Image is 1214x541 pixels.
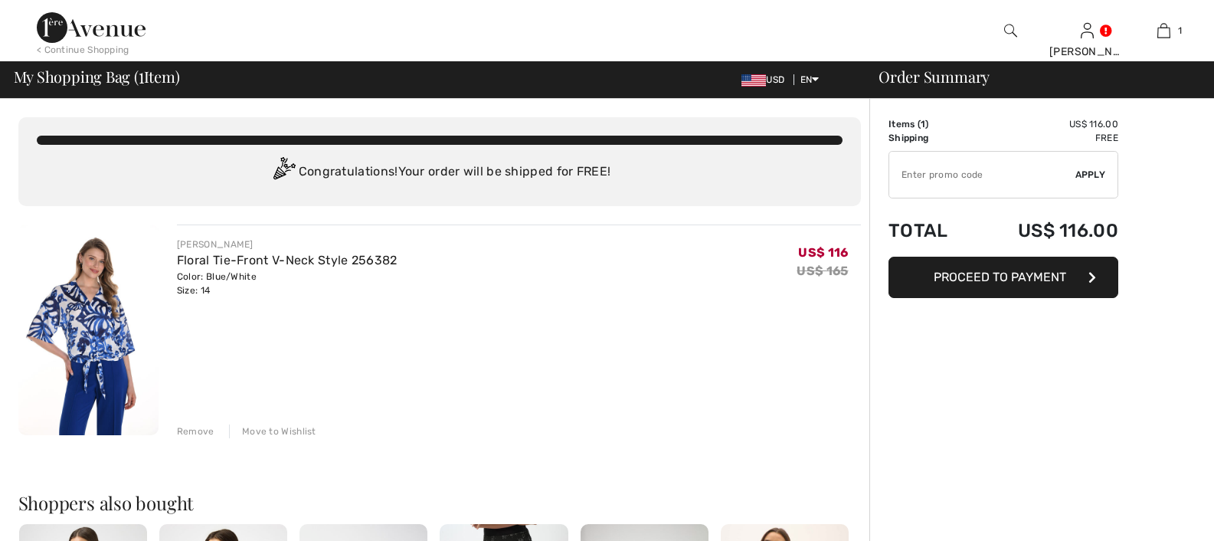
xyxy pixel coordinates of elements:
[177,238,398,251] div: [PERSON_NAME]
[18,493,861,512] h2: Shoppers also bought
[1049,44,1124,60] div: [PERSON_NAME]
[1081,23,1094,38] a: Sign In
[37,43,129,57] div: < Continue Shopping
[973,117,1118,131] td: US$ 116.00
[888,117,973,131] td: Items ( )
[268,157,299,188] img: Congratulation2.svg
[1075,168,1106,182] span: Apply
[860,69,1205,84] div: Order Summary
[37,12,146,43] img: 1ère Avenue
[1157,21,1170,40] img: My Bag
[800,74,820,85] span: EN
[973,131,1118,145] td: Free
[1178,24,1182,38] span: 1
[889,152,1075,198] input: Promo code
[14,69,180,84] span: My Shopping Bag ( Item)
[37,157,843,188] div: Congratulations! Your order will be shipped for FREE!
[888,131,973,145] td: Shipping
[797,264,848,278] s: US$ 165
[888,205,973,257] td: Total
[921,119,925,130] span: 1
[1004,21,1017,40] img: search the website
[1126,21,1201,40] a: 1
[177,253,398,267] a: Floral Tie-Front V-Neck Style 256382
[888,257,1118,298] button: Proceed to Payment
[18,225,159,435] img: Floral Tie-Front V-Neck Style 256382
[177,270,398,297] div: Color: Blue/White Size: 14
[1081,21,1094,40] img: My Info
[229,425,316,438] div: Move to Wishlist
[934,270,1066,284] span: Proceed to Payment
[741,74,790,85] span: USD
[177,425,214,438] div: Remove
[741,74,766,87] img: US Dollar
[139,65,144,85] span: 1
[973,205,1118,257] td: US$ 116.00
[798,245,848,260] span: US$ 116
